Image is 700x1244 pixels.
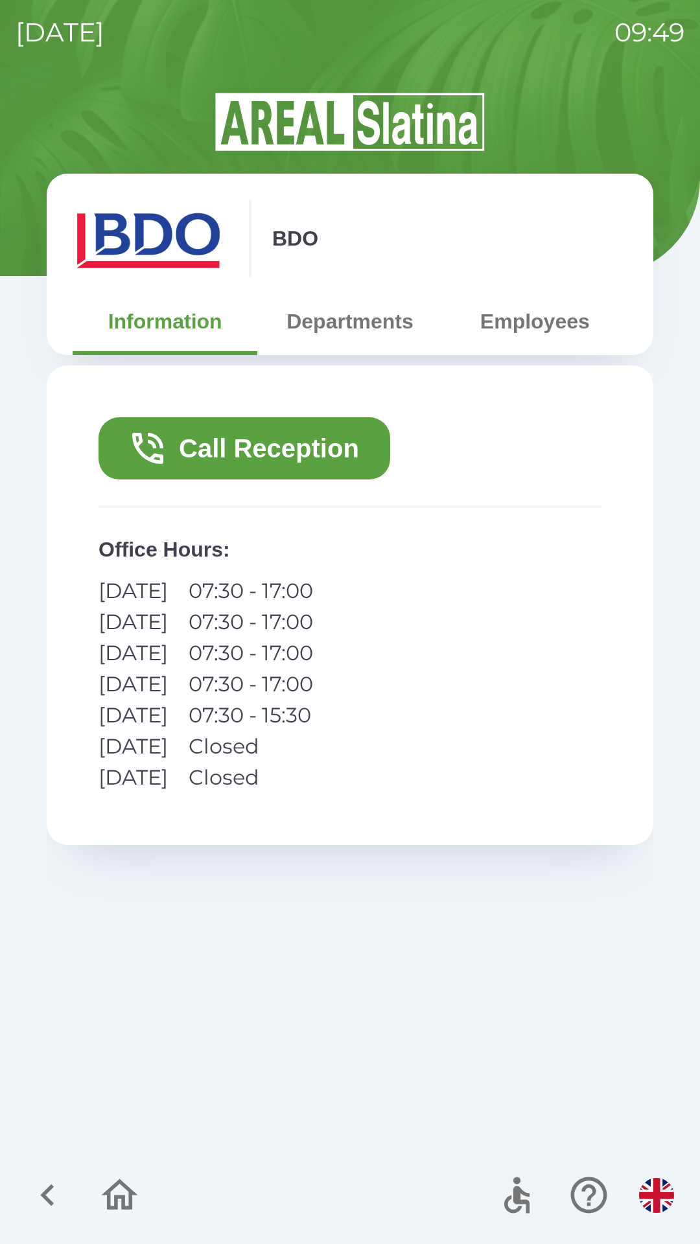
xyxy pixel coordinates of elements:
[189,731,313,762] p: Closed
[614,13,684,52] p: 09:49
[189,700,313,731] p: 07:30 - 15:30
[47,91,653,153] img: Logo
[189,606,313,638] p: 07:30 - 17:00
[272,223,318,254] p: BDO
[99,762,168,793] p: [DATE]
[73,298,257,345] button: Information
[99,700,168,731] p: [DATE]
[443,298,627,345] button: Employees
[257,298,442,345] button: Departments
[189,762,313,793] p: Closed
[189,575,313,606] p: 07:30 - 17:00
[99,606,168,638] p: [DATE]
[73,200,228,277] img: ae7449ef-04f1-48ed-85b5-e61960c78b50.png
[16,13,104,52] p: [DATE]
[99,638,168,669] p: [DATE]
[639,1178,674,1213] img: en flag
[99,534,601,565] p: Office Hours :
[189,638,313,669] p: 07:30 - 17:00
[189,669,313,700] p: 07:30 - 17:00
[99,575,168,606] p: [DATE]
[99,669,168,700] p: [DATE]
[99,731,168,762] p: [DATE]
[99,417,390,479] button: Call Reception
